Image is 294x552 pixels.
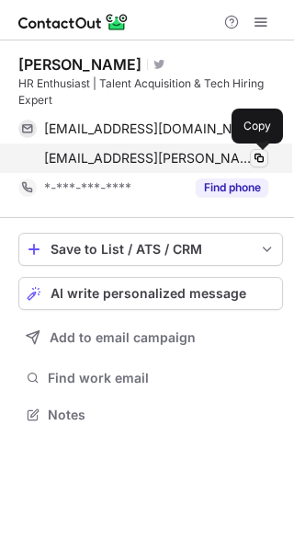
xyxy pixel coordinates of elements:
button: Reveal Button [196,178,268,197]
div: [PERSON_NAME] [18,55,141,74]
button: Notes [18,402,283,428]
div: Save to List / ATS / CRM [51,242,251,257]
img: ContactOut v5.3.10 [18,11,129,33]
span: Find work email [48,370,276,386]
span: Notes [48,407,276,423]
div: HR Enthusiast | Talent Acquisition & Tech Hiring Expert [18,75,283,109]
button: save-profile-one-click [18,233,283,266]
button: Add to email campaign [18,321,283,354]
button: AI write personalized message [18,277,283,310]
button: Find work email [18,365,283,391]
span: [EMAIL_ADDRESS][DOMAIN_NAME] [44,121,254,137]
span: [EMAIL_ADDRESS][PERSON_NAME][DOMAIN_NAME] [44,150,254,167]
span: Add to email campaign [50,330,196,345]
span: AI write personalized message [51,286,246,301]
